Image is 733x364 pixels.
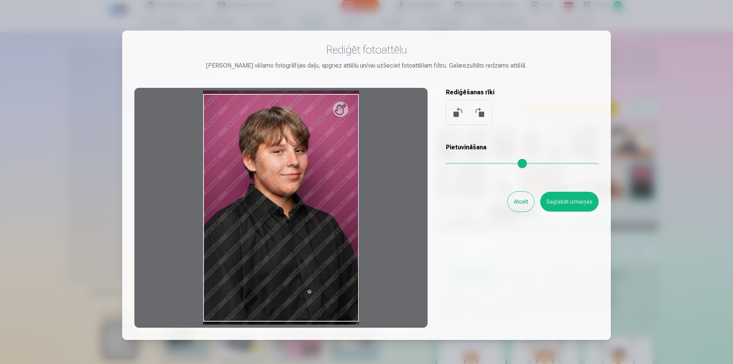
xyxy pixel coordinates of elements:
button: Atcelt [508,192,534,212]
h5: Pietuvināšana [446,143,599,152]
h5: Rediģēšanas rīki [446,88,599,97]
div: [PERSON_NAME] vēlamo fotogrāfijas daļu, apgriez attēlu un/vai uzlieciet fotoattēlam filtru. Galar... [134,61,599,70]
button: Saglabāt izmaiņas [540,192,599,212]
h3: Rediģēt fotoattēlu [134,43,599,57]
